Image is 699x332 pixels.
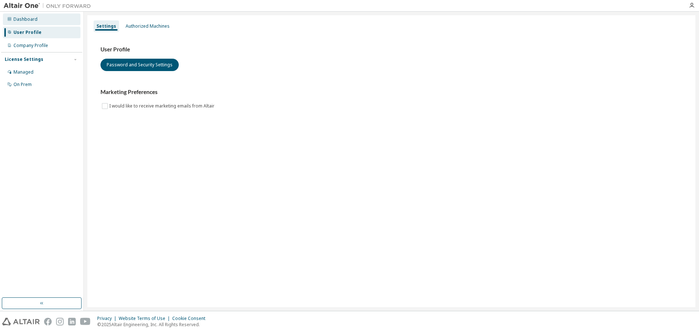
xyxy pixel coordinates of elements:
img: instagram.svg [56,318,64,325]
div: Managed [13,69,33,75]
h3: User Profile [100,46,682,53]
div: Settings [96,23,116,29]
div: Dashboard [13,16,37,22]
label: I would like to receive marketing emails from Altair [109,102,216,110]
img: altair_logo.svg [2,318,40,325]
img: youtube.svg [80,318,91,325]
img: facebook.svg [44,318,52,325]
img: linkedin.svg [68,318,76,325]
p: © 2025 Altair Engineering, Inc. All Rights Reserved. [97,321,210,328]
img: Altair One [4,2,95,9]
div: Company Profile [13,43,48,48]
div: User Profile [13,30,42,35]
div: Cookie Consent [172,316,210,321]
div: Privacy [97,316,119,321]
div: On Prem [13,82,32,87]
div: Authorized Machines [126,23,170,29]
div: Website Terms of Use [119,316,172,321]
button: Password and Security Settings [100,59,179,71]
div: License Settings [5,56,43,62]
h3: Marketing Preferences [100,89,682,96]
